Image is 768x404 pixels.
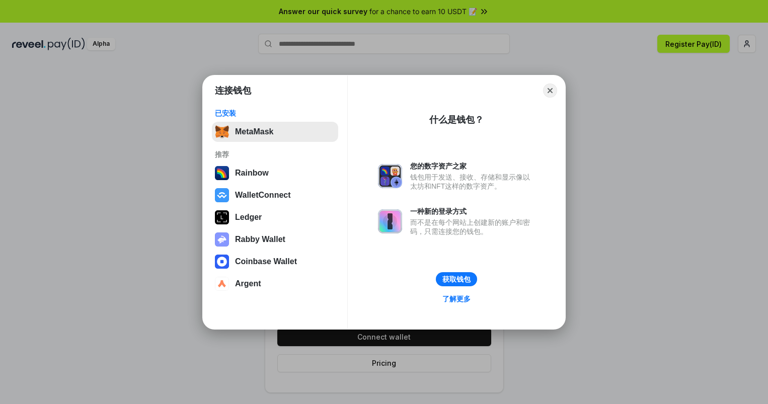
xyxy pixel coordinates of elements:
img: svg+xml,%3Csvg%20width%3D%2228%22%20height%3D%2228%22%20viewBox%3D%220%200%2028%2028%22%20fill%3D... [215,255,229,269]
img: svg+xml,%3Csvg%20width%3D%2228%22%20height%3D%2228%22%20viewBox%3D%220%200%2028%2028%22%20fill%3D... [215,188,229,202]
button: Rainbow [212,163,338,183]
div: 已安装 [215,109,335,118]
button: Ledger [212,207,338,227]
img: svg+xml,%3Csvg%20xmlns%3D%22http%3A%2F%2Fwww.w3.org%2F2000%2Fsvg%22%20fill%3D%22none%22%20viewBox... [378,164,402,188]
div: 获取钱包 [442,275,471,284]
div: 什么是钱包？ [429,114,484,126]
div: Rainbow [235,169,269,178]
div: 一种新的登录方式 [410,207,535,216]
img: svg+xml,%3Csvg%20fill%3D%22none%22%20height%3D%2233%22%20viewBox%3D%220%200%2035%2033%22%20width%... [215,125,229,139]
img: svg+xml,%3Csvg%20width%3D%2228%22%20height%3D%2228%22%20viewBox%3D%220%200%2028%2028%22%20fill%3D... [215,277,229,291]
a: 了解更多 [436,292,477,305]
div: MetaMask [235,127,273,136]
img: svg+xml,%3Csvg%20xmlns%3D%22http%3A%2F%2Fwww.w3.org%2F2000%2Fsvg%22%20width%3D%2228%22%20height%3... [215,210,229,224]
div: Ledger [235,213,262,222]
div: 推荐 [215,150,335,159]
button: Rabby Wallet [212,229,338,250]
button: Close [543,84,557,98]
button: Argent [212,274,338,294]
div: 钱包用于发送、接收、存储和显示像以太坊和NFT这样的数字资产。 [410,173,535,191]
button: WalletConnect [212,185,338,205]
img: svg+xml,%3Csvg%20xmlns%3D%22http%3A%2F%2Fwww.w3.org%2F2000%2Fsvg%22%20fill%3D%22none%22%20viewBox... [378,209,402,233]
button: MetaMask [212,122,338,142]
div: Coinbase Wallet [235,257,297,266]
button: 获取钱包 [436,272,477,286]
button: Coinbase Wallet [212,252,338,272]
div: WalletConnect [235,191,291,200]
div: 而不是在每个网站上创建新的账户和密码，只需连接您的钱包。 [410,218,535,236]
div: Argent [235,279,261,288]
div: 您的数字资产之家 [410,161,535,171]
div: Rabby Wallet [235,235,285,244]
img: svg+xml,%3Csvg%20width%3D%22120%22%20height%3D%22120%22%20viewBox%3D%220%200%20120%20120%22%20fil... [215,166,229,180]
h1: 连接钱包 [215,85,251,97]
img: svg+xml,%3Csvg%20xmlns%3D%22http%3A%2F%2Fwww.w3.org%2F2000%2Fsvg%22%20fill%3D%22none%22%20viewBox... [215,232,229,247]
div: 了解更多 [442,294,471,303]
